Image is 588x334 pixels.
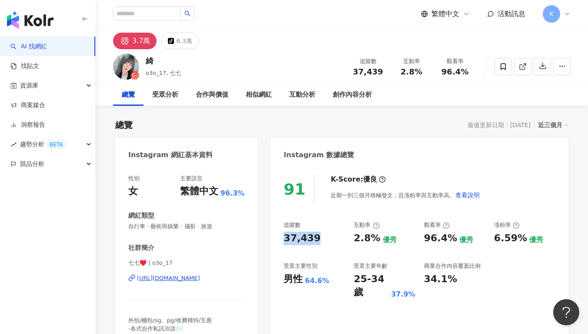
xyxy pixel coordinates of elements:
span: 37,439 [353,67,383,76]
a: 商案媒合 [10,101,45,110]
div: 追蹤數 [284,221,301,229]
div: 追蹤數 [351,57,384,66]
div: K-Score : [331,175,386,184]
div: 互動率 [354,221,379,229]
span: 96.4% [441,67,468,76]
div: 96.4% [424,232,457,245]
div: 91 [284,180,305,198]
a: searchAI 找網紅 [10,42,47,51]
button: 查看說明 [455,186,480,204]
span: K [549,9,553,19]
div: Instagram 網紅基本資料 [128,150,213,160]
div: 優良 [363,175,377,184]
div: 總覽 [122,90,135,100]
div: 34.1% [424,273,457,286]
iframe: Help Scout Beacon - Open [553,299,579,325]
span: 查看說明 [455,192,480,199]
img: KOL Avatar [113,54,139,80]
span: o3o_17, 七七 [146,70,181,76]
div: 主要語言 [180,175,203,182]
div: 總覽 [115,119,133,131]
a: [URL][DOMAIN_NAME] [128,274,244,282]
div: 合作與價值 [196,90,228,100]
span: 資源庫 [20,76,38,95]
div: 觀看率 [438,57,471,66]
div: 綺 [146,55,181,66]
div: 商業合作內容覆蓋比例 [424,262,481,270]
div: 近三個月 [538,119,568,131]
div: 3.7萬 [132,35,150,47]
div: 男性 [284,273,303,286]
span: 七七♥️ | o3o_17 [128,259,244,267]
div: 6.3萬 [176,35,192,47]
img: logo [7,11,53,29]
div: 繁體中文 [180,185,218,198]
div: 受眾分析 [152,90,178,100]
div: 6.59% [494,232,527,245]
span: search [184,10,190,17]
div: 2.8% [354,232,380,245]
button: 3.7萬 [113,33,157,49]
span: 2.8% [401,67,422,76]
div: 優秀 [383,235,397,245]
span: 競品分析 [20,154,44,174]
div: [URL][DOMAIN_NAME] [137,274,200,282]
div: 37,439 [284,232,321,245]
div: 觀看率 [424,221,450,229]
a: 找貼文 [10,62,39,71]
div: 近期一到三個月積極發文，且漲粉率與互動率高。 [331,186,480,204]
div: 女 [128,185,138,198]
div: 受眾主要年齡 [354,262,388,270]
div: 37.9% [391,290,415,299]
div: 社群簡介 [128,243,154,253]
div: 性別 [128,175,140,182]
span: 自行車 · 藝術與娛樂 · 攝影 · 旅遊 [128,223,244,230]
div: BETA [46,140,66,149]
span: 繁體中文 [431,9,459,19]
div: 互動分析 [289,90,315,100]
div: 受眾主要性別 [284,262,317,270]
button: 6.3萬 [161,33,199,49]
div: 相似網紅 [246,90,272,100]
div: 優秀 [459,235,473,245]
span: 96.3% [220,189,245,198]
div: 漲粉率 [494,221,520,229]
span: 趨勢分析 [20,135,66,154]
div: 64.6% [305,276,329,286]
a: 洞察報告 [10,121,45,129]
span: 活動訊息 [498,10,525,18]
div: Instagram 數據總覽 [284,150,354,160]
span: rise [10,142,17,148]
div: 互動率 [395,57,428,66]
div: 優秀 [529,235,543,245]
div: 25-34 歲 [354,273,389,300]
div: 創作內容分析 [333,90,372,100]
div: 最後更新日期：[DATE] [468,121,531,128]
div: 網紅類型 [128,211,154,220]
